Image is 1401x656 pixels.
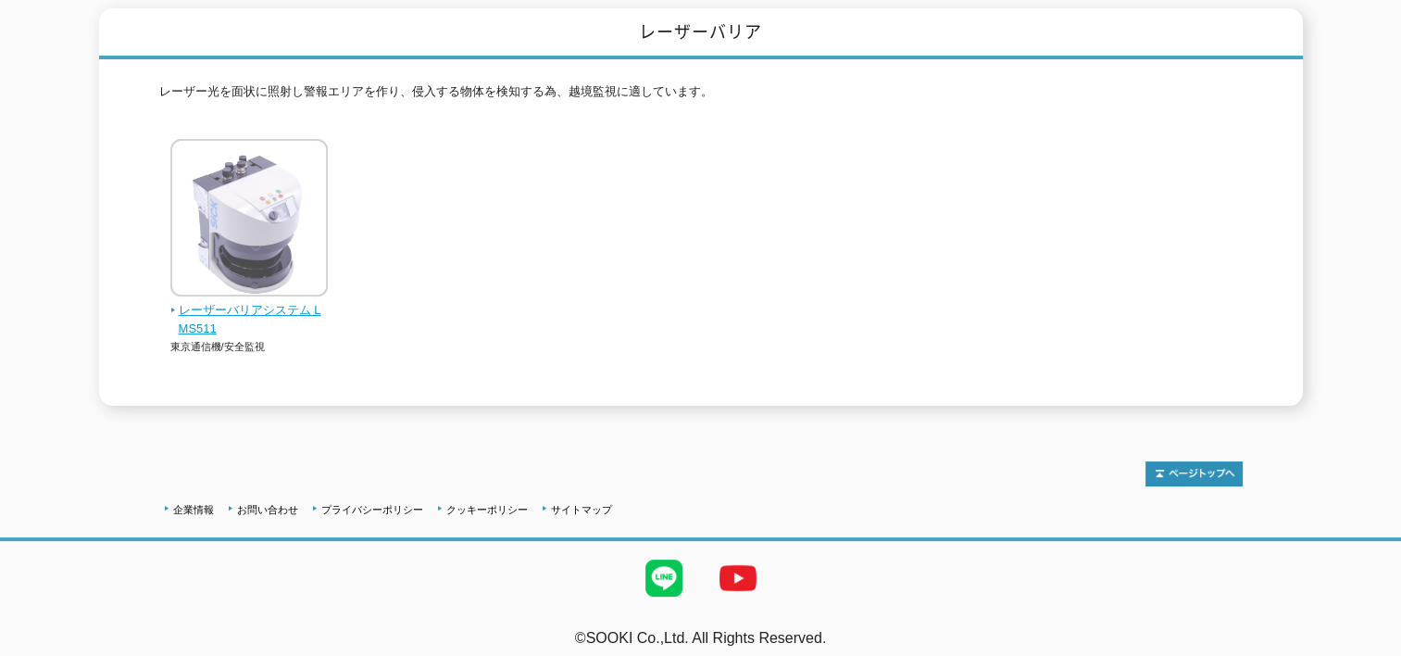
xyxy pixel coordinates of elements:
[159,82,1243,111] p: レーザー光を面状に照射し警報エリアを作り、侵入する物体を検知する為、越境監視に適しています。
[170,284,329,339] a: レーザーバリアシステム LMS511
[99,8,1303,59] h1: レーザーバリア
[701,541,775,615] img: YouTube
[446,504,528,515] a: クッキーポリシー
[1145,461,1243,486] img: トップページへ
[321,504,423,515] a: プライバシーポリシー
[170,301,329,340] span: レーザーバリアシステム LMS511
[627,541,701,615] img: LINE
[170,139,328,301] img: レーザーバリアシステム LMS511
[237,504,298,515] a: お問い合わせ
[173,504,214,515] a: 企業情報
[551,504,612,515] a: サイトマップ
[170,339,329,355] p: 東京通信機/安全監視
